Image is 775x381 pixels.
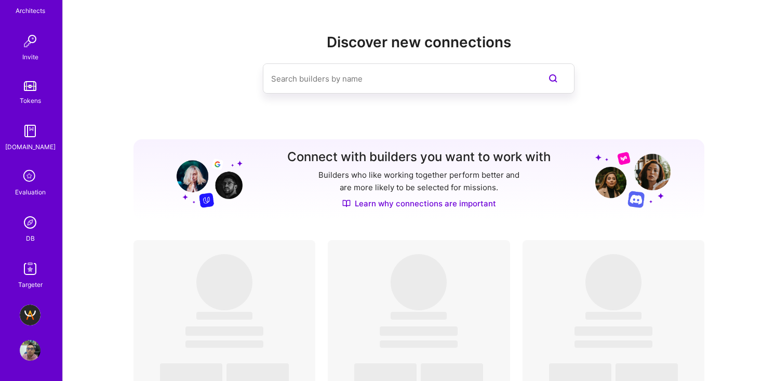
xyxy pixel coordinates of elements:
i: icon SelectionTeam [20,167,40,187]
div: [DOMAIN_NAME] [5,141,56,152]
img: guide book [20,121,41,141]
img: User Avatar [20,340,41,361]
span: ‌ [380,326,458,336]
a: User Avatar [17,340,43,361]
img: Grow your network [167,151,243,208]
div: DB [26,233,35,244]
span: ‌ [574,340,652,348]
span: ‌ [185,340,263,348]
span: ‌ [585,254,642,310]
img: A.Team - Grow A.Team's Community & Demand [20,305,41,325]
img: tokens [24,81,36,91]
img: Discover [342,199,351,208]
a: A.Team - Grow A.Team's Community & Demand [17,305,43,325]
span: ‌ [380,340,458,348]
div: Targeter [18,279,43,290]
img: Grow your network [595,151,671,208]
h2: Discover new connections [133,34,705,51]
img: Admin Search [20,212,41,233]
img: Skill Targeter [20,258,41,279]
i: icon SearchPurple [547,72,559,85]
img: Invite [20,31,41,51]
div: Architects [16,5,45,16]
span: ‌ [196,312,252,320]
h3: Connect with builders you want to work with [287,150,551,165]
div: Invite [22,51,38,62]
input: Search builders by name [271,65,525,92]
span: ‌ [185,326,263,336]
div: Tokens [20,95,41,106]
span: ‌ [391,254,447,310]
p: Builders who like working together perform better and are more likely to be selected for missions. [316,169,522,194]
span: ‌ [196,254,252,310]
span: ‌ [391,312,447,320]
span: ‌ [585,312,642,320]
span: ‌ [574,326,652,336]
div: Evaluation [15,187,46,198]
a: Learn why connections are important [342,198,496,209]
